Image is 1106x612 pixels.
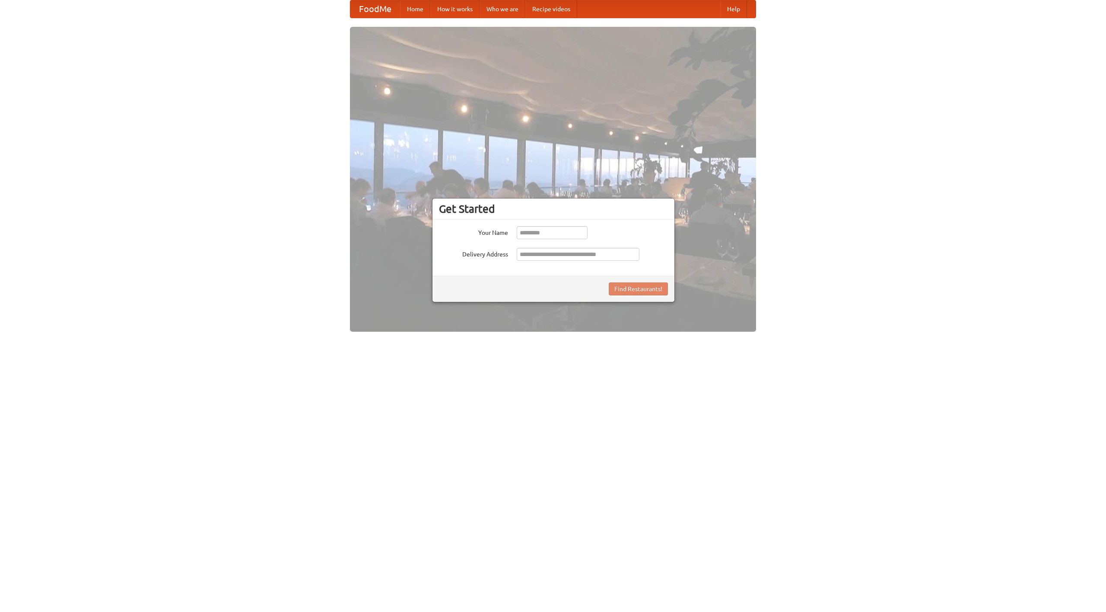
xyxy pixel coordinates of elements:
a: How it works [430,0,480,18]
a: Who we are [480,0,525,18]
label: Your Name [439,226,508,237]
a: Recipe videos [525,0,577,18]
a: Home [400,0,430,18]
button: Find Restaurants! [609,282,668,295]
a: FoodMe [350,0,400,18]
a: Help [720,0,747,18]
h3: Get Started [439,202,668,215]
label: Delivery Address [439,248,508,259]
